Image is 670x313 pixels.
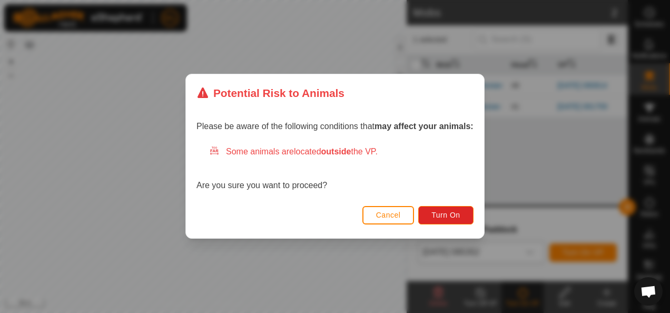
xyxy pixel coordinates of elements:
[376,211,401,220] span: Cancel
[196,146,474,192] div: Are you sure you want to proceed?
[196,122,474,131] span: Please be aware of the following conditions that
[432,211,460,220] span: Turn On
[196,85,344,101] div: Potential Risk to Animals
[294,148,378,156] span: located the VP.
[209,146,474,159] div: Some animals are
[419,206,474,224] button: Turn On
[375,122,474,131] strong: may affect your animals:
[634,277,663,306] div: Open chat
[321,148,351,156] strong: outside
[362,206,415,224] button: Cancel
